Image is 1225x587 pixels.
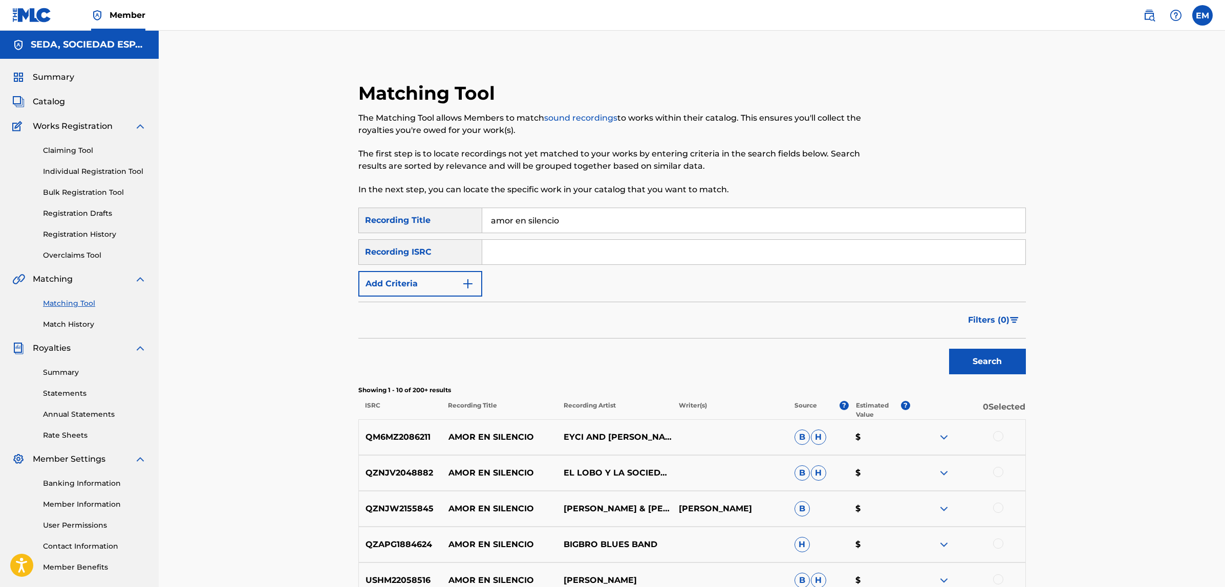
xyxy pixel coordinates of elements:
span: Catalog [33,96,65,108]
p: $ [849,431,910,443]
img: expand [938,538,950,551]
p: EL LOBO Y LA SOCIEDAD PRIVADA [557,467,672,479]
img: help [1170,9,1182,21]
button: Search [949,349,1026,374]
span: ? [901,401,910,410]
h2: Matching Tool [358,82,500,105]
p: 0 Selected [910,401,1026,419]
a: User Permissions [43,520,146,531]
div: Help [1166,5,1186,26]
p: ISRC [358,401,441,419]
span: H [811,465,826,481]
p: In the next step, you can locate the specific work in your catalog that you want to match. [358,184,872,196]
a: CatalogCatalog [12,96,65,108]
img: expand [938,503,950,515]
a: Match History [43,319,146,330]
img: Member Settings [12,453,25,465]
a: Matching Tool [43,298,146,309]
img: Matching [12,273,25,285]
span: Member [110,9,145,21]
a: Banking Information [43,478,146,489]
span: ? [840,401,849,410]
p: AMOR EN SILENCIO [441,538,556,551]
p: QM6MZ2086211 [359,431,442,443]
span: H [794,537,810,552]
span: H [811,430,826,445]
p: Showing 1 - 10 of 200+ results [358,386,1026,395]
p: AMOR EN SILENCIO [441,467,556,479]
a: Annual Statements [43,409,146,420]
p: [PERSON_NAME] [557,574,672,586]
p: Writer(s) [672,401,788,419]
a: Individual Registration Tool [43,166,146,177]
a: Bulk Registration Tool [43,187,146,198]
p: EYCI AND [PERSON_NAME] [557,431,672,443]
a: Summary [43,367,146,378]
a: SummarySummary [12,71,74,83]
img: expand [938,431,950,443]
img: expand [134,120,146,132]
p: The first step is to locate recordings not yet matched to your works by entering criteria in the ... [358,148,872,172]
p: QZAPG1884624 [359,538,442,551]
img: Accounts [12,39,25,51]
span: B [794,430,810,445]
p: $ [849,538,910,551]
img: Top Rightsholder [91,9,103,21]
span: Matching [33,273,73,285]
p: QZNJW2155845 [359,503,442,515]
a: Claiming Tool [43,145,146,156]
span: Royalties [33,342,71,354]
button: Filters (0) [962,307,1026,333]
img: search [1143,9,1155,21]
span: B [794,465,810,481]
span: Filters ( 0 ) [968,314,1009,326]
p: BIGBRO BLUES BAND [557,538,672,551]
a: Contact Information [43,541,146,552]
p: AMOR EN SILENCIO [441,431,556,443]
p: [PERSON_NAME] & [PERSON_NAME] [557,503,672,515]
p: $ [849,503,910,515]
p: $ [849,467,910,479]
form: Search Form [358,208,1026,379]
span: Works Registration [33,120,113,132]
a: Member Information [43,499,146,510]
a: Registration History [43,229,146,240]
p: QZNJV2048882 [359,467,442,479]
a: Registration Drafts [43,208,146,219]
img: MLC Logo [12,8,52,22]
img: Works Registration [12,120,26,132]
a: Public Search [1139,5,1159,26]
p: Recording Artist [556,401,672,419]
a: Statements [43,388,146,399]
img: Catalog [12,96,25,108]
button: Add Criteria [358,271,482,297]
a: Overclaims Tool [43,250,146,261]
img: Royalties [12,342,25,354]
img: filter [1010,317,1019,323]
img: expand [134,273,146,285]
img: 9d2ae6d4665cec9f34b9.svg [462,278,474,290]
p: Recording Title [441,401,557,419]
iframe: Resource Center [1196,403,1225,486]
h5: SEDA, SOCIEDAD ESPAÑOLA DE DERECHOS DE AUTOR (SEDA) [31,39,146,51]
p: Source [794,401,817,419]
a: Member Benefits [43,562,146,573]
img: expand [938,574,950,586]
p: The Matching Tool allows Members to match to works within their catalog. This ensures you'll coll... [358,112,872,137]
img: Summary [12,71,25,83]
p: [PERSON_NAME] [672,503,787,515]
p: AMOR EN SILENCIO [441,503,556,515]
span: B [794,501,810,516]
div: User Menu [1192,5,1213,26]
p: Estimated Value [856,401,901,419]
img: expand [134,342,146,354]
a: sound recordings [544,113,617,123]
img: expand [938,467,950,479]
p: AMOR EN SILENCIO [441,574,556,586]
a: Rate Sheets [43,430,146,441]
span: Member Settings [33,453,105,465]
p: $ [849,574,910,586]
img: expand [134,453,146,465]
span: Summary [33,71,74,83]
p: USHM22058516 [359,574,442,586]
